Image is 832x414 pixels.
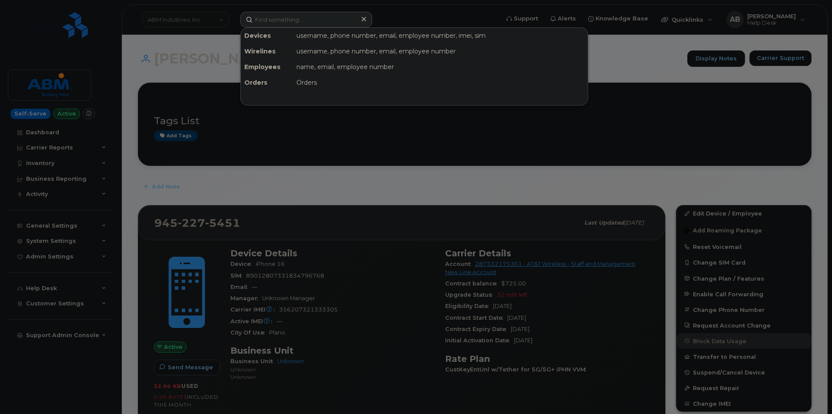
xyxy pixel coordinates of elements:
[241,43,293,59] div: Wirelines
[293,28,588,43] div: username, phone number, email, employee number, imei, sim
[241,28,293,43] div: Devices
[241,59,293,75] div: Employees
[293,59,588,75] div: name, email, employee number
[293,75,588,90] div: Orders
[293,43,588,59] div: username, phone number, email, employee number
[241,75,293,90] div: Orders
